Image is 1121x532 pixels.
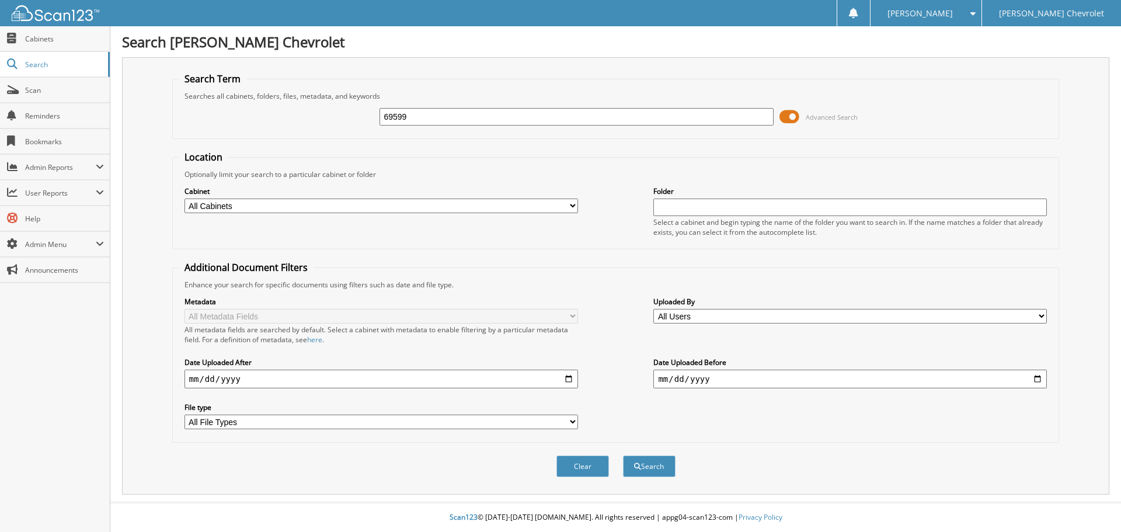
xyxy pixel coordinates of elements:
[25,188,96,198] span: User Reports
[184,325,578,345] div: All metadata fields are searched by default. Select a cabinet with metadata to enable filtering b...
[179,280,1053,290] div: Enhance your search for specific documents using filters such as date and file type.
[623,455,676,477] button: Search
[653,186,1047,196] label: Folder
[184,297,578,307] label: Metadata
[307,335,322,345] a: here
[25,34,104,44] span: Cabinets
[653,217,1047,237] div: Select a cabinet and begin typing the name of the folder you want to search in. If the name match...
[110,503,1121,532] div: © [DATE]-[DATE] [DOMAIN_NAME]. All rights reserved | appg04-scan123-com |
[556,455,609,477] button: Clear
[184,186,578,196] label: Cabinet
[1063,476,1121,532] iframe: Chat Widget
[179,261,314,274] legend: Additional Document Filters
[653,297,1047,307] label: Uploaded By
[25,60,102,69] span: Search
[999,10,1104,17] span: [PERSON_NAME] Chevrolet
[25,137,104,147] span: Bookmarks
[806,113,858,121] span: Advanced Search
[25,214,104,224] span: Help
[184,402,578,412] label: File type
[450,512,478,522] span: Scan123
[739,512,782,522] a: Privacy Policy
[25,239,96,249] span: Admin Menu
[179,151,228,164] legend: Location
[25,85,104,95] span: Scan
[179,72,246,85] legend: Search Term
[887,10,953,17] span: [PERSON_NAME]
[184,357,578,367] label: Date Uploaded After
[122,32,1109,51] h1: Search [PERSON_NAME] Chevrolet
[12,5,99,21] img: scan123-logo-white.svg
[25,162,96,172] span: Admin Reports
[653,357,1047,367] label: Date Uploaded Before
[25,265,104,275] span: Announcements
[179,91,1053,101] div: Searches all cabinets, folders, files, metadata, and keywords
[179,169,1053,179] div: Optionally limit your search to a particular cabinet or folder
[653,370,1047,388] input: end
[25,111,104,121] span: Reminders
[184,370,578,388] input: start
